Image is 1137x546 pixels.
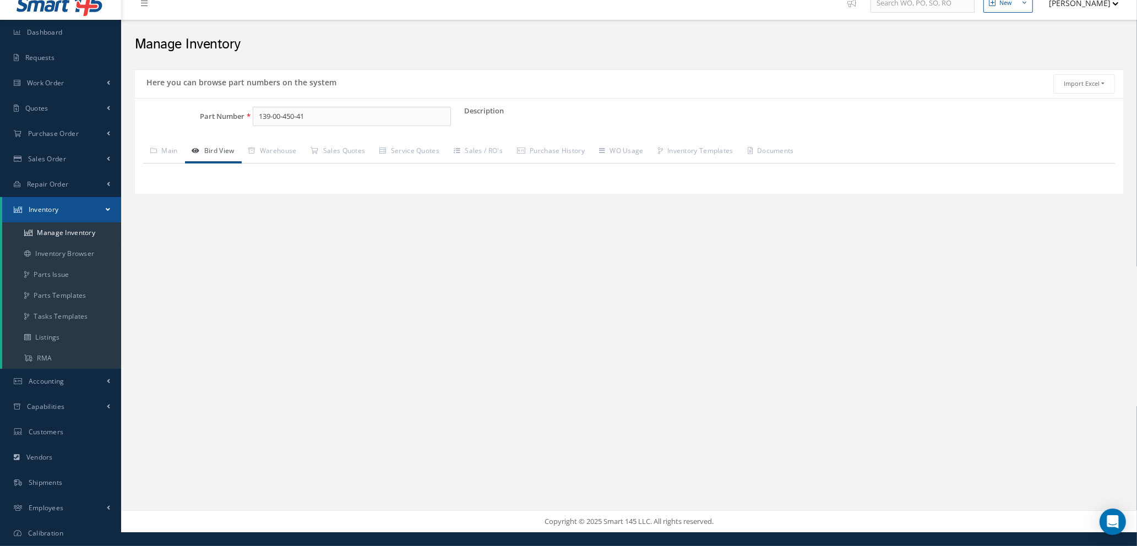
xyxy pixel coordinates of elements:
[27,78,64,88] span: Work Order
[2,306,121,327] a: Tasks Templates
[447,140,510,163] a: Sales / RO's
[28,528,63,538] span: Calibration
[132,516,1126,527] div: Copyright © 2025 Smart 145 LLC. All rights reserved.
[510,140,592,163] a: Purchase History
[1053,74,1115,94] button: Import Excel
[25,103,48,113] span: Quotes
[27,179,69,189] span: Repair Order
[29,427,64,436] span: Customers
[26,452,53,462] span: Vendors
[464,107,504,115] label: Description
[242,140,304,163] a: Warehouse
[27,28,63,37] span: Dashboard
[29,205,59,214] span: Inventory
[2,264,121,285] a: Parts Issue
[135,112,244,121] label: Part Number
[304,140,373,163] a: Sales Quotes
[143,140,185,163] a: Main
[2,348,121,369] a: RMA
[372,140,447,163] a: Service Quotes
[29,376,64,386] span: Accounting
[28,154,66,163] span: Sales Order
[25,53,55,62] span: Requests
[2,197,121,222] a: Inventory
[2,327,121,348] a: Listings
[185,140,242,163] a: Bird View
[1100,509,1126,535] div: Open Intercom Messenger
[651,140,741,163] a: Inventory Templates
[741,140,801,163] a: Documents
[2,222,121,243] a: Manage Inventory
[2,285,121,306] a: Parts Templates
[2,243,121,264] a: Inventory Browser
[143,74,336,88] h5: Here you can browse part numbers on the system
[29,478,63,487] span: Shipments
[29,503,64,512] span: Employees
[135,36,1123,53] h2: Manage Inventory
[28,129,79,138] span: Purchase Order
[27,402,65,411] span: Capabilities
[592,140,651,163] a: WO Usage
